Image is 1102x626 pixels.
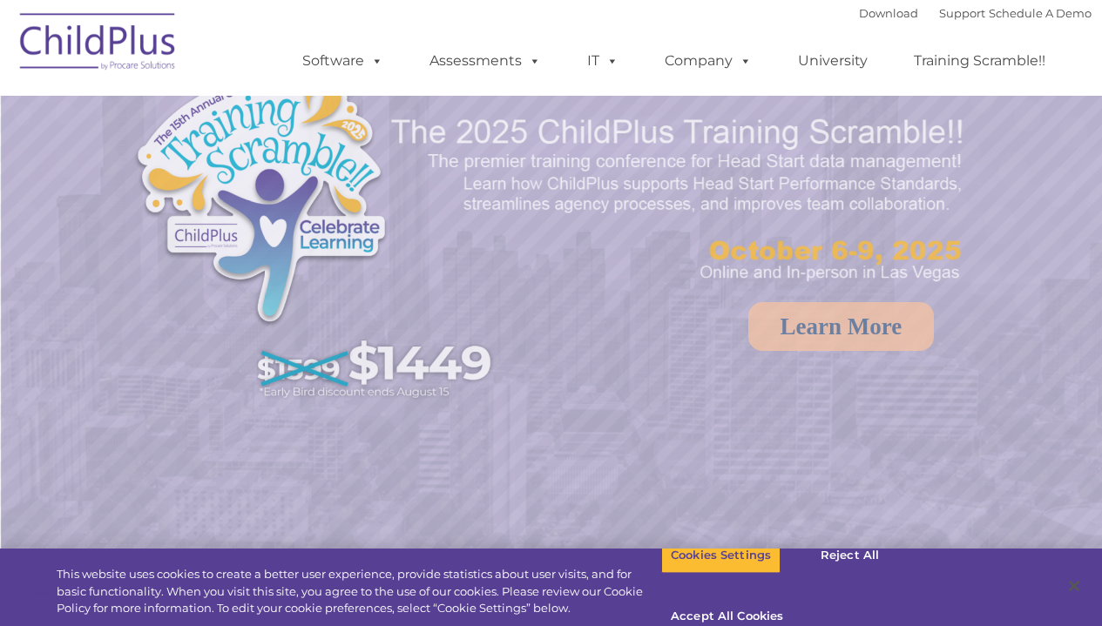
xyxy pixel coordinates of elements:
a: Learn More [748,302,935,351]
a: IT [570,44,636,78]
a: Company [647,44,769,78]
a: Assessments [412,44,558,78]
div: This website uses cookies to create a better user experience, provide statistics about user visit... [57,566,661,617]
a: Schedule A Demo [989,6,1092,20]
button: Cookies Settings [661,537,781,574]
a: Training Scramble!! [896,44,1063,78]
button: Close [1055,567,1093,605]
a: Download [859,6,918,20]
button: Reject All [795,537,904,574]
a: Software [285,44,401,78]
img: ChildPlus by Procare Solutions [11,1,186,88]
a: University [781,44,885,78]
font: | [859,6,1092,20]
a: Support [939,6,985,20]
